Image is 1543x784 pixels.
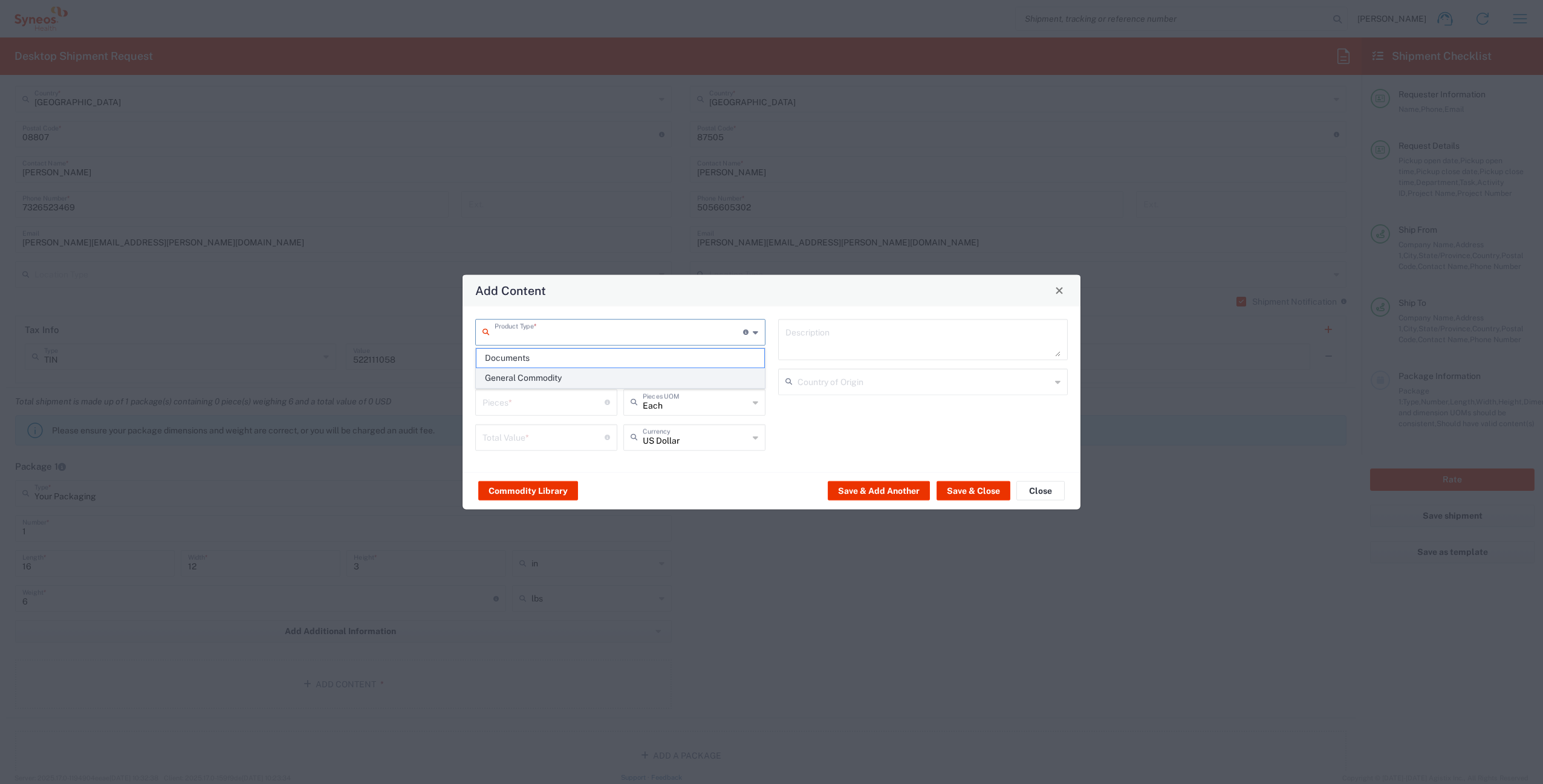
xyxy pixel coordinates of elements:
[1051,282,1068,299] button: Close
[1016,481,1065,501] button: Close
[478,481,578,501] button: Commodity Library
[476,349,764,368] span: Documents
[937,481,1010,501] button: Save & Close
[476,369,764,387] span: General Commodity
[828,481,930,501] button: Save & Add Another
[475,282,546,299] h4: Add Content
